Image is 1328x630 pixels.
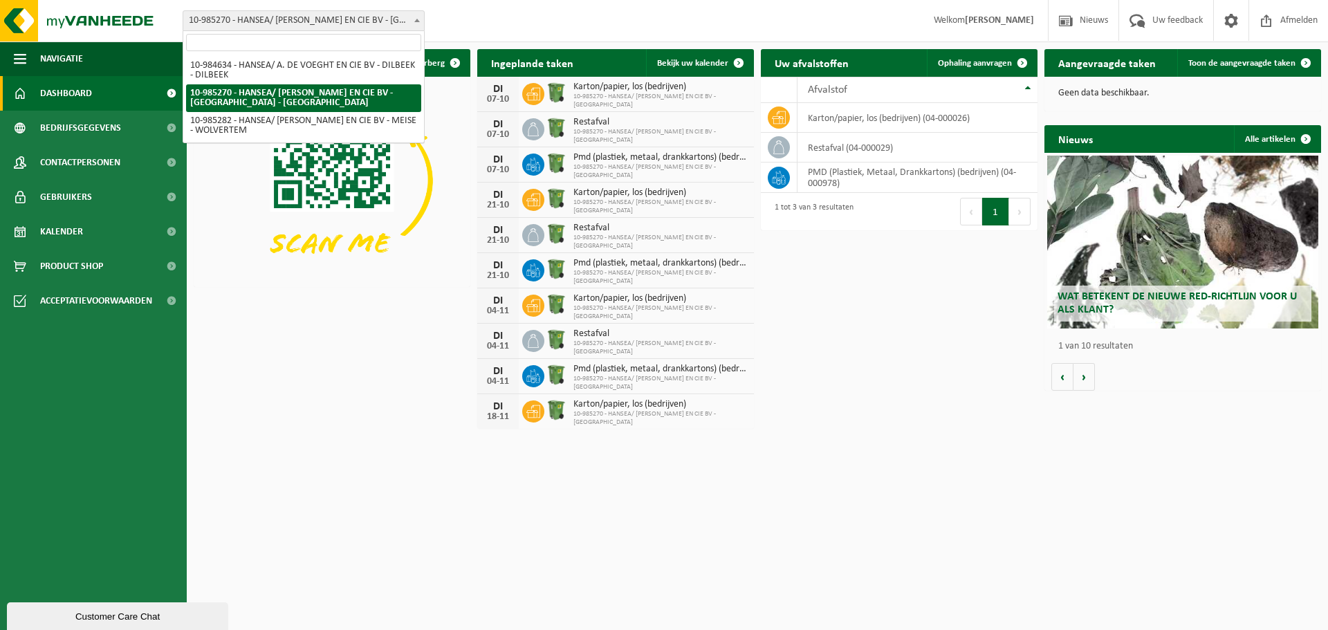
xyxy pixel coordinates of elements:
img: WB-0370-HPE-GN-50 [544,222,568,245]
h2: Nieuws [1044,125,1107,152]
div: 07-10 [484,130,512,140]
span: Wat betekent de nieuwe RED-richtlijn voor u als klant? [1058,291,1297,315]
div: DI [484,401,512,412]
div: 21-10 [484,201,512,210]
a: Toon de aangevraagde taken [1177,49,1320,77]
div: DI [484,154,512,165]
span: 10-985270 - HANSEA/ [PERSON_NAME] EN CIE BV - [GEOGRAPHIC_DATA] [573,410,747,427]
div: DI [484,331,512,342]
div: 07-10 [484,95,512,104]
span: Contactpersonen [40,145,120,180]
span: Pmd (plastiek, metaal, drankkartons) (bedrijven) [573,258,747,269]
img: WB-0370-HPE-GN-50 [544,187,568,210]
div: DI [484,260,512,271]
span: Karton/papier, los (bedrijven) [573,187,747,198]
span: Pmd (plastiek, metaal, drankkartons) (bedrijven) [573,152,747,163]
p: 1 van 10 resultaten [1058,342,1314,351]
li: 10-985282 - HANSEA/ [PERSON_NAME] EN CIE BV - MEISE - WOLVERTEM [186,112,421,140]
button: Previous [960,198,982,225]
td: PMD (Plastiek, Metaal, Drankkartons) (bedrijven) (04-000978) [797,163,1037,193]
div: 07-10 [484,165,512,175]
span: Product Shop [40,249,103,284]
h2: Aangevraagde taken [1044,49,1170,76]
img: WB-0370-HPE-GN-50 [544,293,568,316]
span: Toon de aangevraagde taken [1188,59,1295,68]
div: DI [484,366,512,377]
div: DI [484,119,512,130]
span: Restafval [573,117,747,128]
span: Karton/papier, los (bedrijven) [573,399,747,410]
iframe: chat widget [7,600,231,630]
td: karton/papier, los (bedrijven) (04-000026) [797,103,1037,133]
img: Download de VHEPlus App [194,77,470,284]
button: Next [1009,198,1031,225]
span: 10-985270 - HANSEA/ [PERSON_NAME] EN CIE BV - [GEOGRAPHIC_DATA] [573,128,747,145]
img: WB-0370-HPE-GN-50 [544,363,568,387]
img: WB-0370-HPE-GN-50 [544,257,568,281]
div: DI [484,295,512,306]
span: 10-985270 - HANSEA/ A. DE VOEGHT EN CIE BV - HUIZINGEN - HUIZINGEN [183,10,425,31]
span: 10-985270 - HANSEA/ [PERSON_NAME] EN CIE BV - [GEOGRAPHIC_DATA] [573,340,747,356]
a: Bekijk uw kalender [646,49,753,77]
span: Dashboard [40,76,92,111]
a: Ophaling aanvragen [927,49,1036,77]
a: Wat betekent de nieuwe RED-richtlijn voor u als klant? [1047,156,1318,328]
img: WB-0370-HPE-GN-50 [544,328,568,351]
img: WB-0370-HPE-GN-50 [544,116,568,140]
span: Karton/papier, los (bedrijven) [573,293,747,304]
span: Ophaling aanvragen [938,59,1012,68]
span: Restafval [573,223,747,234]
li: 10-985270 - HANSEA/ [PERSON_NAME] EN CIE BV - [GEOGRAPHIC_DATA] - [GEOGRAPHIC_DATA] [186,84,421,112]
span: Acceptatievoorwaarden [40,284,152,318]
span: 10-985270 - HANSEA/ [PERSON_NAME] EN CIE BV - [GEOGRAPHIC_DATA] [573,163,747,180]
a: Alle artikelen [1234,125,1320,153]
h2: Uw afvalstoffen [761,49,863,76]
td: restafval (04-000029) [797,133,1037,163]
div: DI [484,189,512,201]
span: 10-985270 - HANSEA/ A. DE VOEGHT EN CIE BV - HUIZINGEN - HUIZINGEN [183,11,424,30]
img: WB-0370-HPE-GN-50 [544,151,568,175]
div: 21-10 [484,271,512,281]
span: Kalender [40,214,83,249]
div: 04-11 [484,342,512,351]
span: Navigatie [40,41,83,76]
div: 1 tot 3 van 3 resultaten [768,196,854,227]
li: 10-984634 - HANSEA/ A. DE VOEGHT EN CIE BV - DILBEEK - DILBEEK [186,57,421,84]
button: 1 [982,198,1009,225]
span: Restafval [573,328,747,340]
img: WB-0370-HPE-GN-50 [544,398,568,422]
h2: Ingeplande taken [477,49,587,76]
span: Bedrijfsgegevens [40,111,121,145]
span: 10-985270 - HANSEA/ [PERSON_NAME] EN CIE BV - [GEOGRAPHIC_DATA] [573,304,747,321]
span: Bekijk uw kalender [657,59,728,68]
button: Verberg [403,49,469,77]
div: 04-11 [484,377,512,387]
span: 10-985270 - HANSEA/ [PERSON_NAME] EN CIE BV - [GEOGRAPHIC_DATA] [573,234,747,250]
span: Karton/papier, los (bedrijven) [573,82,747,93]
span: 10-985270 - HANSEA/ [PERSON_NAME] EN CIE BV - [GEOGRAPHIC_DATA] [573,93,747,109]
span: Afvalstof [808,84,847,95]
strong: [PERSON_NAME] [965,15,1034,26]
img: WB-0370-HPE-GN-50 [544,81,568,104]
span: Gebruikers [40,180,92,214]
span: Verberg [414,59,445,68]
span: 10-985270 - HANSEA/ [PERSON_NAME] EN CIE BV - [GEOGRAPHIC_DATA] [573,269,747,286]
div: DI [484,225,512,236]
div: 18-11 [484,412,512,422]
span: 10-985270 - HANSEA/ [PERSON_NAME] EN CIE BV - [GEOGRAPHIC_DATA] [573,198,747,215]
button: Volgende [1073,363,1095,391]
div: 21-10 [484,236,512,245]
button: Vorige [1051,363,1073,391]
div: 04-11 [484,306,512,316]
p: Geen data beschikbaar. [1058,89,1307,98]
span: 10-985270 - HANSEA/ [PERSON_NAME] EN CIE BV - [GEOGRAPHIC_DATA] [573,375,747,391]
span: Pmd (plastiek, metaal, drankkartons) (bedrijven) [573,364,747,375]
div: DI [484,84,512,95]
